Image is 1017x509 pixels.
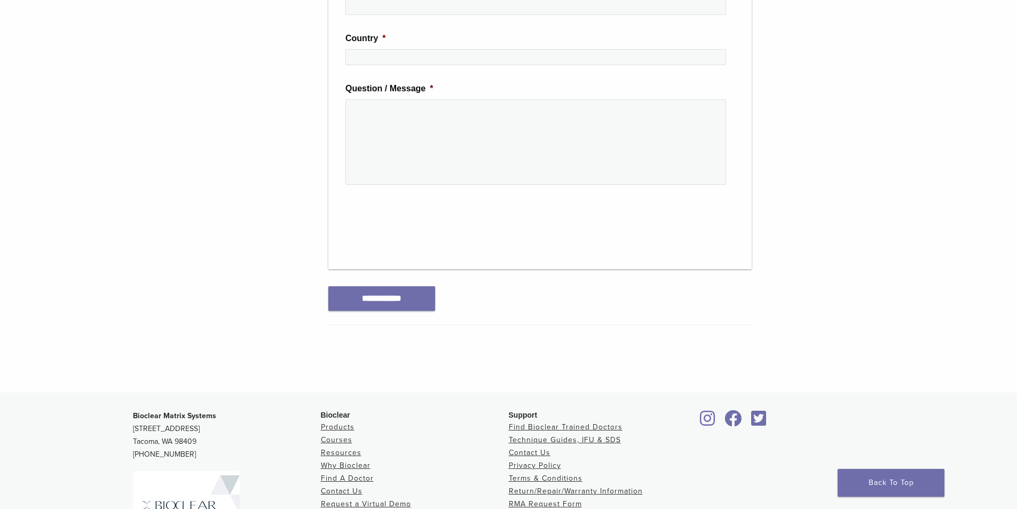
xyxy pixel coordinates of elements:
[321,411,350,419] span: Bioclear
[133,411,216,420] strong: Bioclear Matrix Systems
[345,202,508,244] iframe: reCAPTCHA
[697,417,719,427] a: Bioclear
[321,422,354,432] a: Products
[321,474,374,483] a: Find A Doctor
[509,411,538,419] span: Support
[321,499,411,508] a: Request a Virtual Demo
[321,435,352,444] a: Courses
[838,469,944,497] a: Back To Top
[509,474,582,483] a: Terms & Conditions
[321,448,361,457] a: Resources
[509,422,622,432] a: Find Bioclear Trained Doctors
[509,448,550,457] a: Contact Us
[509,499,582,508] a: RMA Request Form
[509,461,561,470] a: Privacy Policy
[345,33,386,44] label: Country
[321,487,362,496] a: Contact Us
[748,417,770,427] a: Bioclear
[509,487,643,496] a: Return/Repair/Warranty Information
[721,417,746,427] a: Bioclear
[345,83,433,95] label: Question / Message
[321,461,370,470] a: Why Bioclear
[133,410,321,461] p: [STREET_ADDRESS] Tacoma, WA 98409 [PHONE_NUMBER]
[509,435,621,444] a: Technique Guides, IFU & SDS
